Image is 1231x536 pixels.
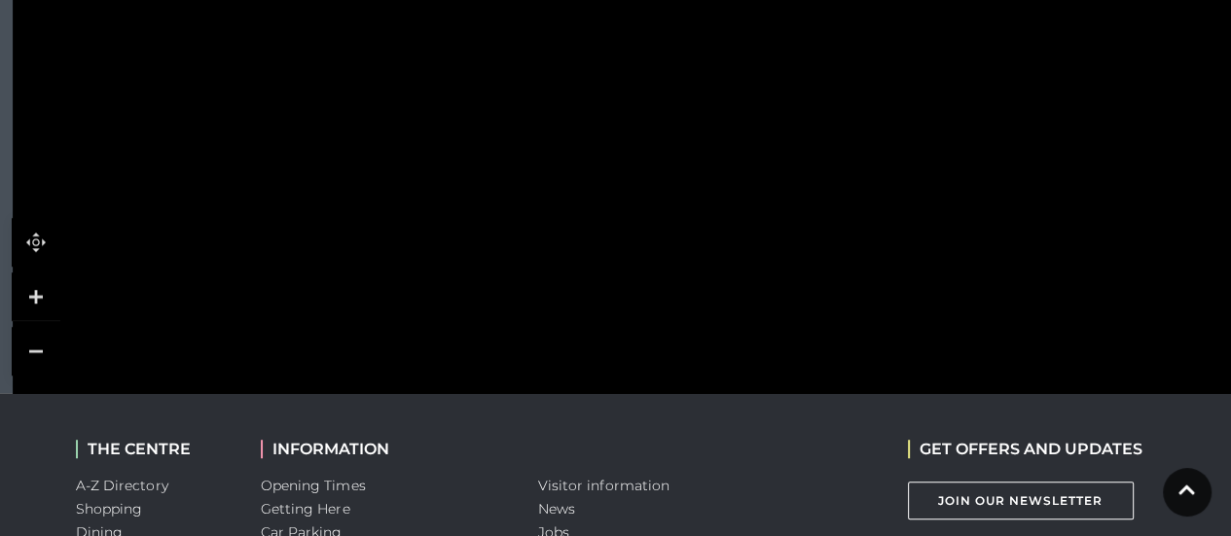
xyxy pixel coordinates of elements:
a: Opening Times [261,477,366,494]
a: A-Z Directory [76,477,168,494]
a: Shopping [76,500,143,518]
h2: INFORMATION [261,440,509,458]
h2: GET OFFERS AND UPDATES [908,440,1142,458]
a: News [538,500,575,518]
a: Join Our Newsletter [908,482,1134,519]
h2: THE CENTRE [76,440,232,458]
a: Getting Here [261,500,350,518]
a: Visitor information [538,477,670,494]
